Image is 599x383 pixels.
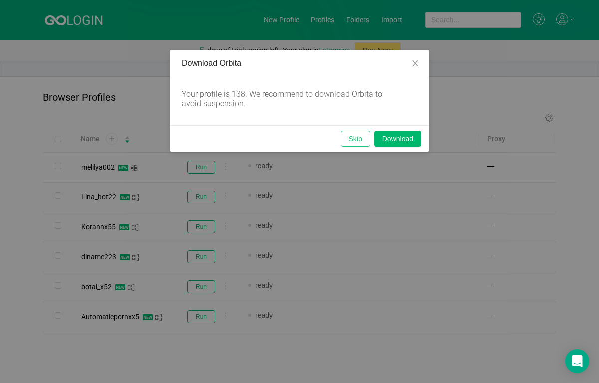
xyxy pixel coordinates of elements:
button: Close [401,50,429,78]
div: Your profile is 138. We recommend to download Orbita to avoid suspension. [182,89,401,108]
div: Download Orbita [182,58,417,69]
button: Skip [341,131,370,147]
div: Open Intercom Messenger [565,349,589,373]
i: icon: close [411,59,419,67]
button: Download [374,131,421,147]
